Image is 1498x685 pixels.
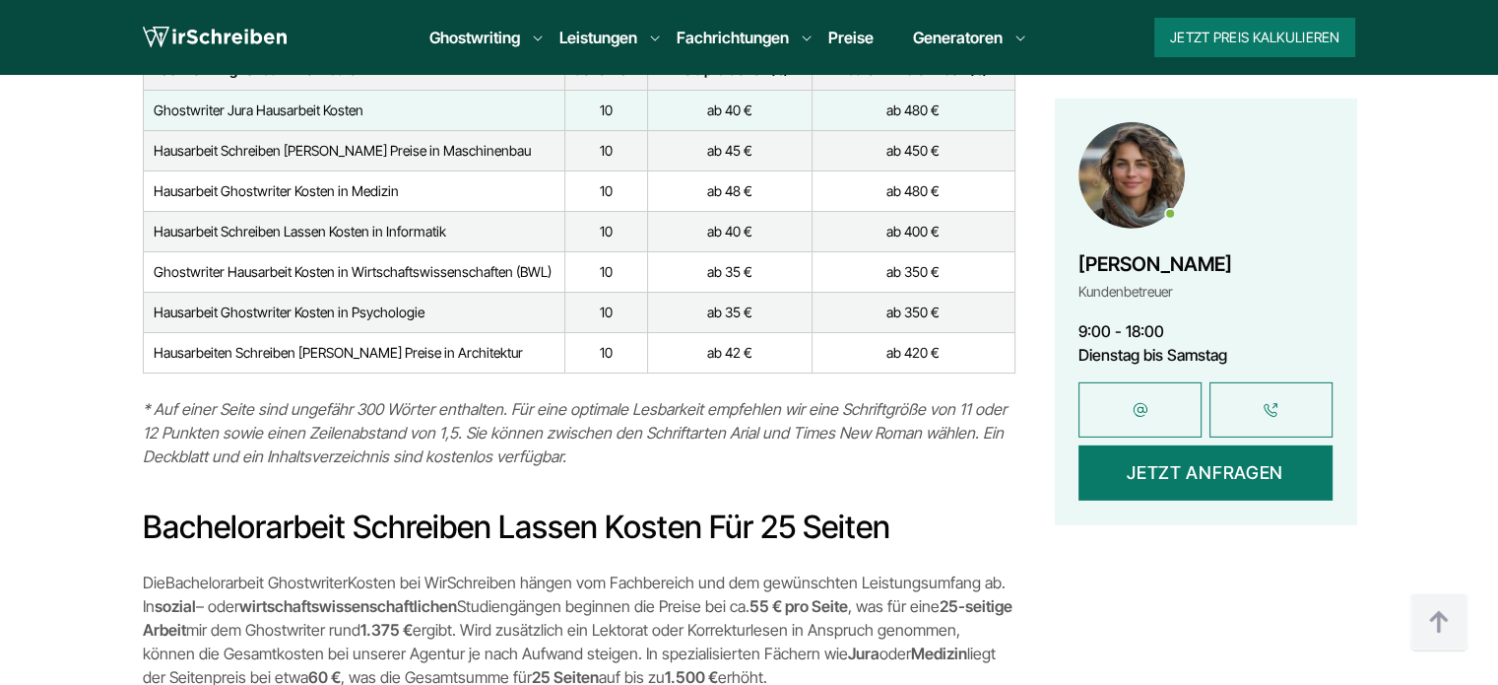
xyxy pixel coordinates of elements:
[143,211,564,251] td: Hausarbeit Schreiben Lassen Kosten in Informatik
[564,292,647,332] td: 10
[559,26,637,49] a: Leistungen
[848,644,879,663] strong: Jura
[812,332,1014,373] td: ab 420 €
[564,130,647,171] td: 10
[812,90,1014,130] td: ab 480 €
[143,251,564,292] td: Ghostwriter Hausarbeit Kosten in Wirtschaftswissenschaften (BWL)
[839,61,988,78] strong: Kosten für die Arbeit (€)
[143,508,1015,547] h3: Bachelorarbeit schreiben lassen Kosten für 25 Seiten
[564,332,647,373] td: 10
[671,61,789,78] strong: Preis pro Seite* (€)
[143,23,287,52] img: logo wirschreiben
[812,171,1014,211] td: ab 480 €
[143,332,564,373] td: Hausarbeiten Schreiben [PERSON_NAME] Preise in Architektur
[564,171,647,211] td: 10
[143,171,564,211] td: Hausarbeit Ghostwriter Kosten in Medizin
[1154,18,1355,57] button: Jetzt Preis kalkulieren
[647,171,812,211] td: ab 48 €
[1078,279,1232,303] div: Kundenbetreuer
[1078,445,1333,500] button: Jetzt anfragen
[143,90,564,130] td: Ghostwriter Jura Hausarbeit Kosten
[647,130,812,171] td: ab 45 €
[1078,318,1333,342] div: 9:00 - 18:00
[143,130,564,171] td: Hausarbeit Schreiben [PERSON_NAME] Preise in Maschinenbau
[677,26,789,49] a: Fachrichtungen
[564,90,647,130] td: 10
[165,573,348,592] a: Bachelorarbeit Ghostwriter
[154,61,364,78] strong: Fachrichtung: Ghostwriter Kosten
[911,644,967,663] strong: Medizin
[812,211,1014,251] td: ab 400 €
[239,596,457,616] strong: wirtschaftswissenschaftlichen
[1078,122,1185,229] img: Maria Kaufman
[913,26,1003,49] a: Generatoren
[647,251,812,292] td: ab 35 €
[155,596,196,616] strong: sozial
[564,251,647,292] td: 10
[647,292,812,332] td: ab 35 €
[143,399,1007,466] em: * Auf einer Seite sind ungefähr 300 Wörter enthalten. Für eine optimale Lesbarkeit empfehlen wir ...
[812,292,1014,332] td: ab 350 €
[143,596,1012,640] strong: 25-seitige Arbeit
[749,596,848,616] strong: 55 € pro Seite
[812,130,1014,171] td: ab 450 €
[828,28,874,47] a: Preise
[1409,593,1468,652] img: button top
[564,211,647,251] td: 10
[647,332,812,373] td: ab 42 €
[812,251,1014,292] td: ab 350 €
[1078,342,1333,366] div: Dienstag bis Samstag
[647,90,812,130] td: ab 40 €
[429,26,520,49] a: Ghostwriting
[360,620,413,640] strong: 1.375 €
[647,211,812,251] td: ab 40 €
[143,292,564,332] td: Hausarbeit Ghostwriter Kosten in Psychologie
[1078,247,1232,279] div: [PERSON_NAME]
